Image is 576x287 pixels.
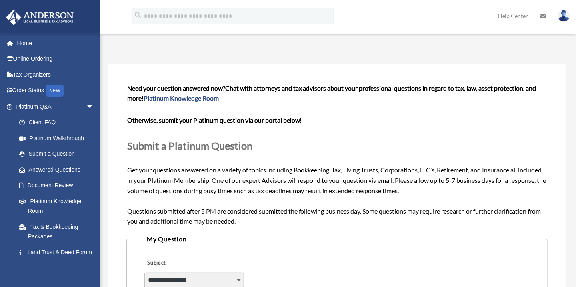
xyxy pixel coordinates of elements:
img: Anderson Advisors Platinum Portal [4,10,76,25]
a: Home [6,35,106,51]
a: Platinum Knowledge Room [144,94,219,102]
a: Tax Organizers [6,67,106,83]
span: Get your questions answered on a variety of topics including Bookkeeping, Tax, Living Trusts, Cor... [127,84,547,225]
img: User Pic [558,10,570,22]
span: arrow_drop_down [86,99,102,115]
label: Subject [144,258,220,269]
i: search [134,11,142,20]
a: Order StatusNEW [6,83,106,99]
a: Submit a Question [11,146,102,162]
a: Client FAQ [11,115,106,131]
a: Platinum Q&Aarrow_drop_down [6,99,106,115]
span: Need your question answered now? [127,84,225,92]
a: Answered Questions [11,162,106,178]
div: NEW [46,85,64,97]
b: Otherwise, submit your Platinum question via our portal below! [127,116,302,124]
span: Chat with attorneys and tax advisors about your professional questions in regard to tax, law, ass... [127,84,536,102]
a: Platinum Knowledge Room [11,193,106,219]
a: Platinum Walkthrough [11,130,106,146]
a: Land Trust & Deed Forum [11,244,106,260]
legend: My Question [144,234,530,245]
a: menu [108,14,118,21]
a: Online Ordering [6,51,106,67]
a: Tax & Bookkeeping Packages [11,219,106,244]
a: Document Review [11,178,106,194]
a: Portal Feedback [11,260,106,276]
i: menu [108,11,118,21]
span: Submit a Platinum Question [127,140,252,152]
